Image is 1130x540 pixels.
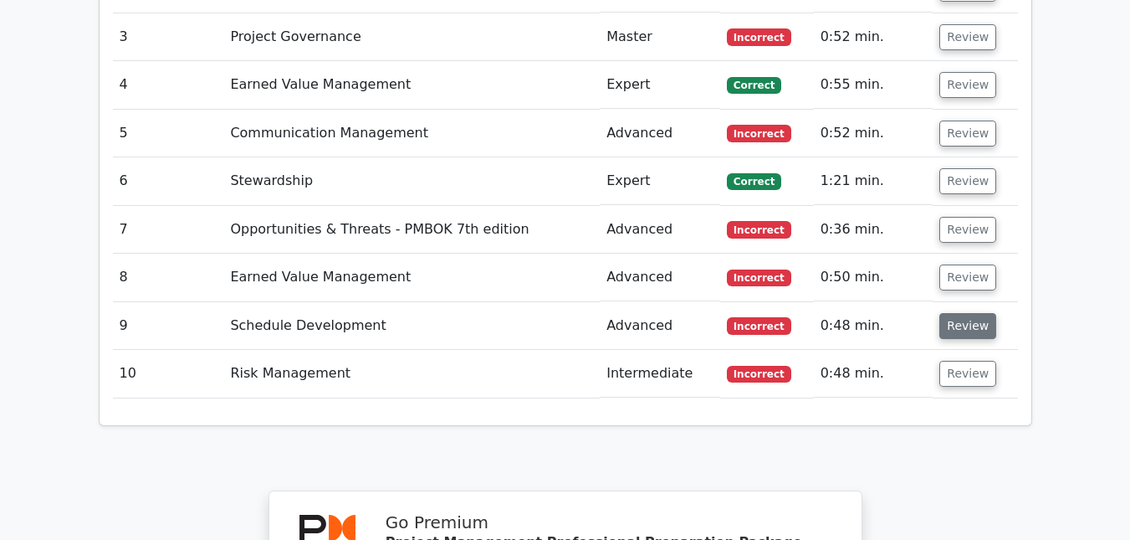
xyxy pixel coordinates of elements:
[814,157,933,205] td: 1:21 min.
[113,350,224,398] td: 10
[814,13,933,61] td: 0:52 min.
[600,61,720,109] td: Expert
[939,72,996,98] button: Review
[223,157,600,205] td: Stewardship
[600,206,720,254] td: Advanced
[600,157,720,205] td: Expert
[939,313,996,339] button: Review
[727,270,791,286] span: Incorrect
[223,206,600,254] td: Opportunities & Threats - PMBOK 7th edition
[113,254,224,301] td: 8
[113,302,224,350] td: 9
[727,173,781,190] span: Correct
[600,302,720,350] td: Advanced
[939,121,996,147] button: Review
[939,265,996,291] button: Review
[113,157,224,205] td: 6
[939,24,996,50] button: Review
[600,110,720,157] td: Advanced
[727,366,791,383] span: Incorrect
[939,217,996,243] button: Review
[727,221,791,238] span: Incorrect
[814,61,933,109] td: 0:55 min.
[814,254,933,301] td: 0:50 min.
[814,110,933,157] td: 0:52 min.
[814,350,933,398] td: 0:48 min.
[113,110,224,157] td: 5
[113,13,224,61] td: 3
[727,125,791,141] span: Incorrect
[223,61,600,109] td: Earned Value Management
[814,206,933,254] td: 0:36 min.
[223,254,600,301] td: Earned Value Management
[600,254,720,301] td: Advanced
[600,13,720,61] td: Master
[223,110,600,157] td: Communication Management
[727,317,791,334] span: Incorrect
[727,77,781,94] span: Correct
[727,28,791,45] span: Incorrect
[223,13,600,61] td: Project Governance
[939,168,996,194] button: Review
[600,350,720,398] td: Intermediate
[814,302,933,350] td: 0:48 min.
[223,350,600,398] td: Risk Management
[113,206,224,254] td: 7
[223,302,600,350] td: Schedule Development
[113,61,224,109] td: 4
[939,361,996,387] button: Review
